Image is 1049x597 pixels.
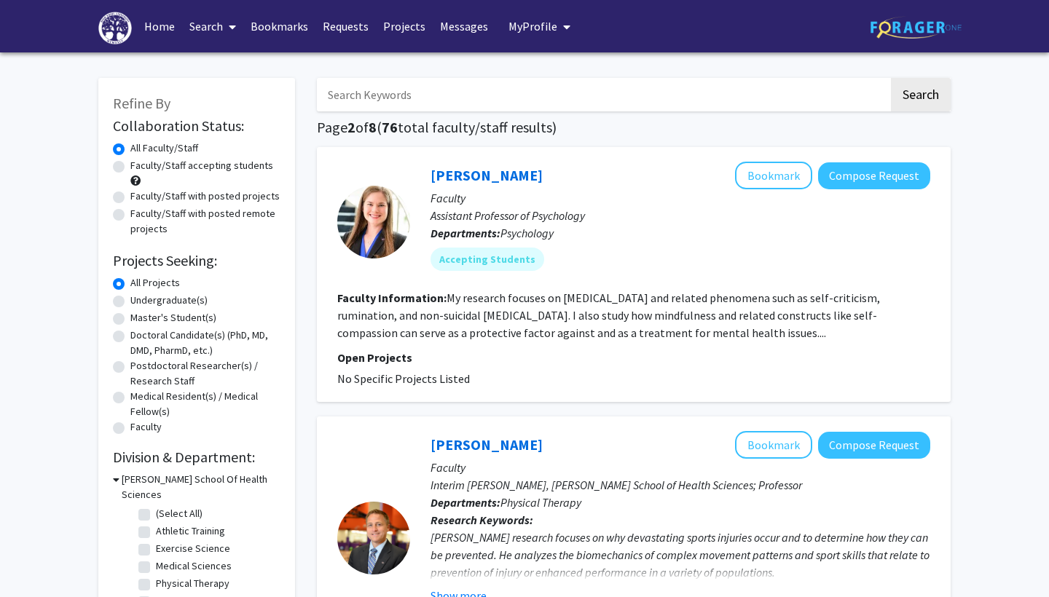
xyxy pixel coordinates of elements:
p: Open Projects [337,349,930,366]
fg-read-more: My research focuses on [MEDICAL_DATA] and related phenomena such as self-criticism, rumination, a... [337,290,880,340]
span: My Profile [508,19,557,33]
label: Postdoctoral Researcher(s) / Research Staff [130,358,280,389]
span: Psychology [500,226,554,240]
label: Faculty/Staff with posted projects [130,189,280,204]
a: Search [182,1,243,52]
a: [PERSON_NAME] [431,435,543,454]
mat-chip: Accepting Students [431,248,544,271]
label: Faculty/Staff with posted remote projects [130,206,280,237]
b: Faculty Information: [337,290,447,305]
label: Exercise Science [156,541,230,556]
h2: Division & Department: [113,448,280,466]
span: Physical Therapy [500,495,581,510]
label: Faculty/Staff accepting students [130,158,273,173]
span: Refine By [113,94,170,112]
span: 76 [382,118,398,136]
a: [PERSON_NAME] [431,166,543,184]
b: Departments: [431,226,500,240]
p: Assistant Professor of Psychology [431,207,930,224]
span: 8 [369,118,377,136]
a: Requests [315,1,376,52]
p: Faculty [431,459,930,476]
label: (Select All) [156,506,203,521]
p: Interim [PERSON_NAME], [PERSON_NAME] School of Health Sciences; Professor [431,476,930,494]
img: ForagerOne Logo [871,16,962,39]
label: Master's Student(s) [130,310,216,325]
a: Home [137,1,182,52]
h2: Collaboration Status: [113,117,280,135]
a: Projects [376,1,433,52]
button: Add Kevin Ford to Bookmarks [735,431,812,459]
label: Medical Sciences [156,558,232,574]
input: Search Keywords [317,78,889,111]
label: All Projects [130,275,180,290]
button: Compose Request to Kevin Ford [818,432,930,459]
button: Search [891,78,951,111]
img: High Point University Logo [98,12,132,44]
h2: Projects Seeking: [113,252,280,269]
label: All Faculty/Staff [130,141,198,156]
span: No Specific Projects Listed [337,371,470,386]
label: Faculty [130,419,162,435]
label: Undergraduate(s) [130,293,208,308]
b: Departments: [431,495,500,510]
label: Physical Therapy [156,576,229,591]
a: Bookmarks [243,1,315,52]
h3: [PERSON_NAME] School Of Health Sciences [122,472,280,502]
span: 2 [347,118,355,136]
button: Add Laura Nagy to Bookmarks [735,162,812,189]
p: Faculty [431,189,930,207]
label: Medical Resident(s) / Medical Fellow(s) [130,389,280,419]
h1: Page of ( total faculty/staff results) [317,119,951,136]
b: Research Keywords: [431,513,533,527]
button: Compose Request to Laura Nagy [818,162,930,189]
label: Athletic Training [156,523,225,539]
label: Doctoral Candidate(s) (PhD, MD, DMD, PharmD, etc.) [130,328,280,358]
a: Messages [433,1,495,52]
iframe: Chat [11,531,62,586]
